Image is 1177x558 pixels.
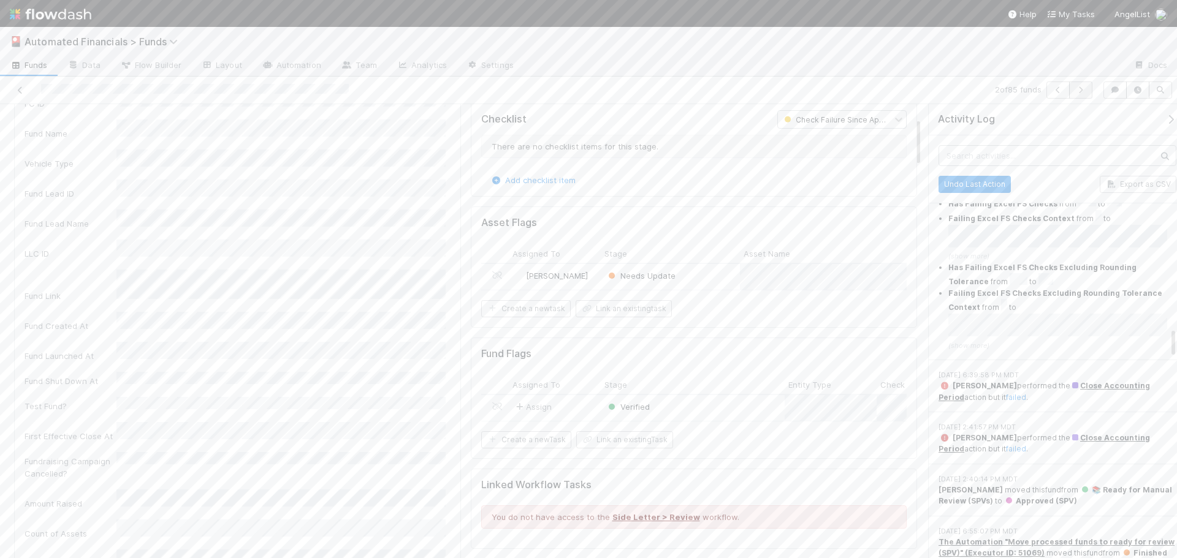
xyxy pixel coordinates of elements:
[481,431,571,448] button: Create a newTask
[10,59,48,71] span: Funds
[953,381,1017,390] strong: [PERSON_NAME]
[512,247,560,260] span: Assigned To
[744,247,790,260] span: Asset Name
[25,36,184,48] span: Automated Financials > Funds
[58,56,110,76] a: Data
[1155,9,1167,21] img: avatar_574f8970-b283-40ff-a3d7-26909d9947cc.png
[25,455,116,480] div: Fundraising Campaign Cancelled?
[939,537,1175,557] a: The Automation "Move processed funds to ready for review (SPV)" (Executor ID: 51069)
[481,348,531,360] h5: Fund Flags
[880,379,929,391] span: Check Name
[1046,8,1095,20] a: My Tasks
[782,115,928,124] span: Check Failure Since Approved (SPV)
[25,247,116,260] div: LLC ID
[387,56,457,76] a: Analytics
[788,379,831,391] span: Entity Type
[514,401,552,413] span: Assign
[948,199,1057,208] strong: Has Failing Excel FS Checks
[938,113,995,126] span: Activity Log
[606,401,650,413] div: Verified
[939,422,1176,432] div: [DATE] 2:41:57 PM MDT
[1006,393,1026,402] a: failed
[1007,8,1037,20] div: Help
[948,252,989,260] span: (show more)
[576,300,672,317] button: Link an existingtask
[948,263,1137,287] strong: Has Failing Excel FS Checks Excluding Rounding Tolerance
[1046,9,1095,19] span: My Tasks
[481,217,537,229] h5: Asset Flags
[1114,9,1150,19] span: AngelList
[939,175,1011,192] button: Undo Last Action
[514,271,524,281] img: avatar_ddac2f35-6c49-494a-9355-db49d32eca49.png
[481,505,907,529] div: You do not have access to the workflow.
[110,56,191,76] a: Flow Builder
[948,262,1176,288] li: from to
[25,127,116,140] div: Fund Name
[25,527,116,540] div: Count of Assets
[948,288,1176,351] summary: Failing Excel FS Checks Excluding Rounding Tolerance Context from to (show more)
[481,300,571,317] button: Create a newtask
[514,270,588,282] div: [PERSON_NAME]
[939,370,1176,380] div: [DATE] 6:39:58 PM MDT
[25,400,116,412] div: Test Fund?
[939,433,1150,453] span: performed the action but it .
[606,402,650,412] span: Verified
[25,187,116,200] div: Fund Lead ID
[481,135,907,158] div: There are no checklist items for this stage.
[25,430,116,442] div: First Effective Close At
[457,56,524,76] a: Settings
[939,474,1176,484] div: [DATE] 2:40:14 PM MDT
[939,381,1150,401] span: performed the action but it .
[252,56,331,76] a: Automation
[1100,175,1176,192] button: Export as CSV
[612,512,700,522] a: Side Letter > Review
[331,56,387,76] a: Team
[948,210,1176,262] summary: Failing Excel FS Checks Context from to (show more)
[25,320,116,332] div: Fund Created At
[948,288,1162,312] strong: Failing Excel FS Checks Excluding Rounding Tolerance Context
[25,217,116,230] div: Fund Lead Name
[25,350,116,362] div: Fund Launched At
[526,271,588,281] span: [PERSON_NAME]
[481,113,527,126] h5: Checklist
[576,431,673,448] button: Link an existingTask
[939,526,1176,537] div: [DATE] 6:55:07 PM MDT
[606,270,676,282] div: Needs Update
[10,36,22,47] span: 🎴
[948,214,1075,223] strong: Failing Excel FS Checks Context
[120,59,181,71] span: Flow Builder
[939,381,1150,401] a: Close Accounting Period
[939,485,1003,494] strong: [PERSON_NAME]
[948,341,989,350] span: (show more)
[604,379,627,391] span: Stage
[25,497,116,510] div: Amount Raised
[10,4,91,25] img: logo-inverted-e16ddd16eac7371096b0.svg
[939,184,1176,352] div: updated:
[939,145,1176,165] input: Search activities...
[25,290,116,302] div: Fund Link
[1004,496,1077,505] span: Approved (SPV)
[25,375,116,387] div: Fund Shut Down At
[481,479,907,491] h5: Linked Workflow Tasks
[191,56,252,76] a: Layout
[953,433,1017,442] strong: [PERSON_NAME]
[490,175,576,185] a: Add checklist item
[25,157,116,170] div: Vehicle Type
[1006,444,1026,453] a: failed
[606,271,676,281] span: Needs Update
[512,379,560,391] span: Assigned To
[604,247,627,260] span: Stage
[1124,56,1177,76] a: Docs
[939,484,1176,507] div: moved this fund from to
[995,83,1042,96] span: 2 of 85 funds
